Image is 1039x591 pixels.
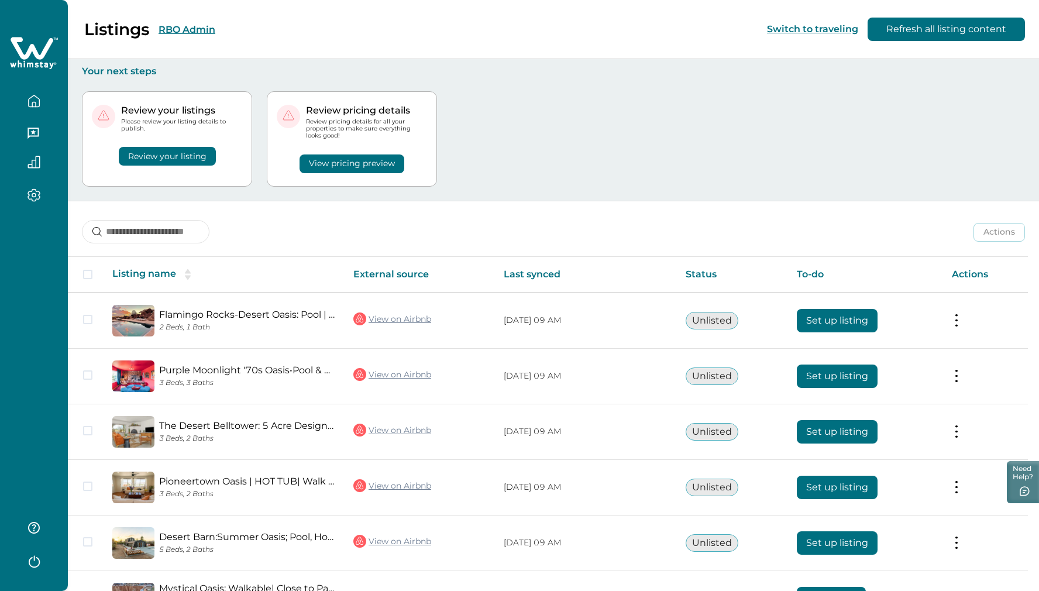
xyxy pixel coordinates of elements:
[973,223,1025,242] button: Actions
[676,257,787,293] th: Status
[353,367,431,382] a: View on Airbnb
[504,482,667,493] p: [DATE] 09 AM
[686,479,738,496] button: Unlisted
[159,309,335,320] a: Flamingo Rocks-Desert Oasis: Pool | Spa | Rec Room
[353,422,431,438] a: View on Airbnb
[797,309,878,332] button: Set up listing
[121,105,242,116] p: Review your listings
[797,420,878,444] button: Set up listing
[686,423,738,441] button: Unlisted
[300,154,404,173] button: View pricing preview
[159,420,335,431] a: The Desert Belltower: 5 Acre Designer Retreat
[306,118,427,140] p: Review pricing details for all your properties to make sure everything looks good!
[767,23,858,35] button: Switch to traveling
[84,19,149,39] p: Listings
[159,476,335,487] a: Pioneertown Oasis | HOT TUB| Walk To Pappys
[176,269,199,280] button: sorting
[504,315,667,327] p: [DATE] 09 AM
[103,257,344,293] th: Listing name
[787,257,942,293] th: To-do
[504,370,667,382] p: [DATE] 09 AM
[942,257,1028,293] th: Actions
[112,360,154,392] img: propertyImage_Purple Moonlight '70s Oasis•Pool & Spa • Game Room
[119,147,216,166] button: Review your listing
[159,379,335,387] p: 3 Beds, 3 Baths
[494,257,676,293] th: Last synced
[159,24,215,35] button: RBO Admin
[353,311,431,327] a: View on Airbnb
[112,305,154,336] img: propertyImage_Flamingo Rocks-Desert Oasis: Pool | Spa | Rec Room
[306,105,427,116] p: Review pricing details
[868,18,1025,41] button: Refresh all listing content
[797,531,878,555] button: Set up listing
[159,323,335,332] p: 2 Beds, 1 Bath
[121,118,242,132] p: Please review your listing details to publish.
[344,257,494,293] th: External source
[353,478,431,493] a: View on Airbnb
[159,434,335,443] p: 3 Beds, 2 Baths
[686,312,738,329] button: Unlisted
[504,537,667,549] p: [DATE] 09 AM
[112,527,154,559] img: propertyImage_Desert Barn:Summer Oasis; Pool, Hot Tub, Game Room
[159,531,335,542] a: Desert Barn:Summer Oasis; Pool, Hot Tub, Game Room
[797,476,878,499] button: Set up listing
[82,66,1025,77] p: Your next steps
[159,365,335,376] a: Purple Moonlight '70s Oasis•Pool & Spa • Game Room
[504,426,667,438] p: [DATE] 09 AM
[797,365,878,388] button: Set up listing
[112,472,154,503] img: propertyImage_Pioneertown Oasis | HOT TUB| Walk To Pappys
[112,416,154,448] img: propertyImage_The Desert Belltower: 5 Acre Designer Retreat
[686,534,738,552] button: Unlisted
[686,367,738,385] button: Unlisted
[353,534,431,549] a: View on Airbnb
[159,490,335,499] p: 3 Beds, 2 Baths
[159,545,335,554] p: 5 Beds, 2 Baths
